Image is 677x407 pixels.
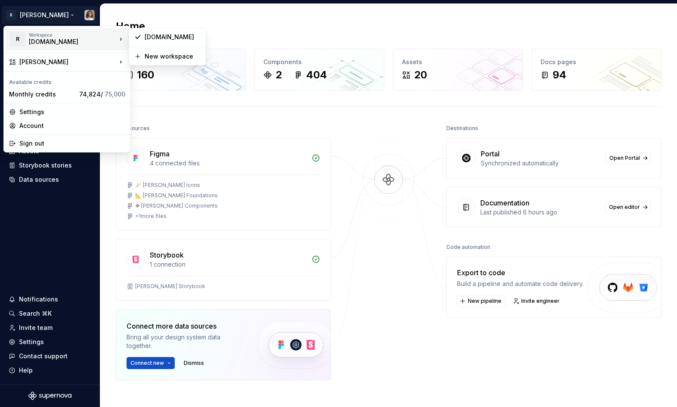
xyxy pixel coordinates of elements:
[145,52,201,61] div: New workspace
[29,37,102,46] div: [DOMAIN_NAME]
[19,121,125,130] div: Account
[105,90,125,98] span: 75,000
[9,90,76,99] div: Monthly credits
[19,58,117,66] div: [PERSON_NAME]
[19,139,125,148] div: Sign out
[19,108,125,116] div: Settings
[79,90,125,98] span: 74,824 /
[6,74,129,87] div: Available credits
[145,33,201,41] div: [DOMAIN_NAME]
[29,32,117,37] div: Workspace
[10,31,25,47] div: R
